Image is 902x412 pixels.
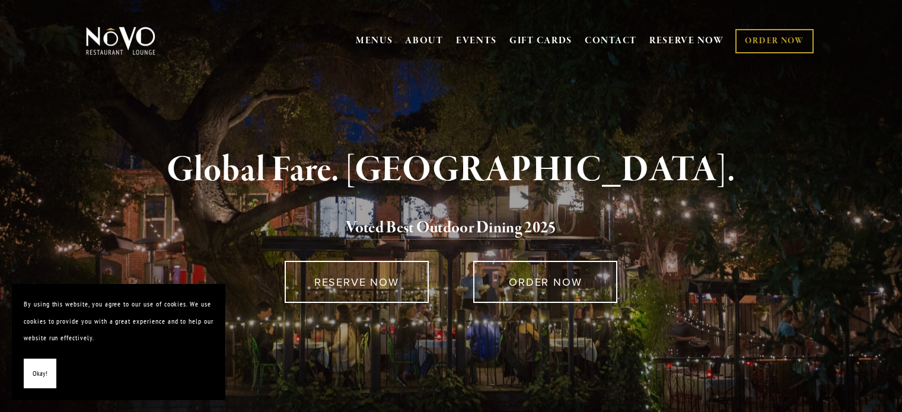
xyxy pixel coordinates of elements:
strong: Global Fare. [GEOGRAPHIC_DATA]. [167,148,735,193]
a: EVENTS [456,35,497,47]
img: Novo Restaurant &amp; Lounge [84,26,158,56]
a: Voted Best Outdoor Dining 202 [346,218,548,240]
a: GIFT CARDS [509,30,572,52]
a: ORDER NOW [473,261,617,303]
section: Cookie banner [12,284,225,400]
a: MENUS [356,35,393,47]
a: ORDER NOW [735,29,813,53]
a: ABOUT [405,35,444,47]
a: RESERVE NOW [285,261,429,303]
h2: 5 [106,216,797,241]
span: Okay! [33,365,47,382]
button: Okay! [24,359,56,389]
p: By using this website, you agree to our use of cookies. We use cookies to provide you with a grea... [24,296,213,347]
a: CONTACT [585,30,637,52]
a: RESERVE NOW [649,30,724,52]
